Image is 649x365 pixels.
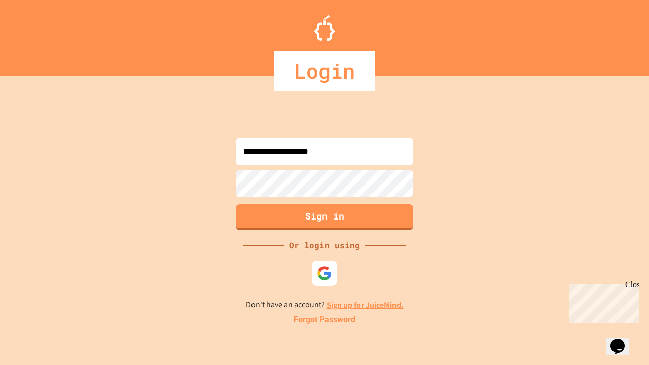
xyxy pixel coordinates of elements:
img: Logo.svg [314,15,335,41]
img: google-icon.svg [317,266,332,281]
p: Don't have an account? [246,299,404,311]
a: Sign up for JuiceMind. [327,300,404,310]
div: Chat with us now!Close [4,4,70,64]
a: Forgot Password [294,314,355,326]
button: Sign in [236,204,413,230]
iframe: chat widget [565,280,639,323]
div: Or login using [284,239,365,251]
div: Login [274,51,375,91]
iframe: chat widget [606,324,639,355]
